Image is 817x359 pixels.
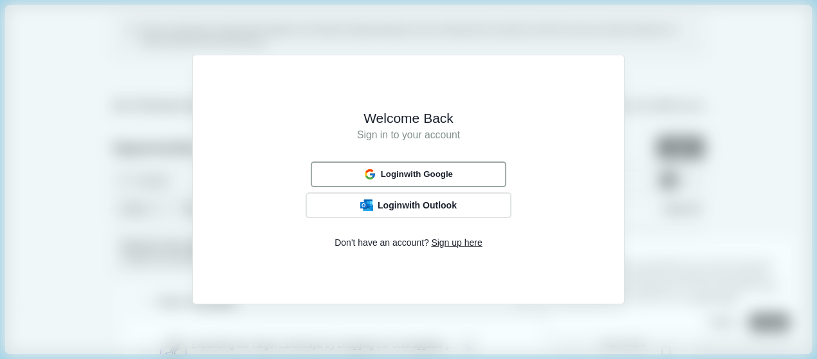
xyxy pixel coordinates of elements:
h1: Welcome Back [211,109,606,127]
span: Login with Google [381,169,453,179]
button: Outlook LogoLoginwith Outlook [306,192,511,218]
span: Don't have an account? [335,236,429,250]
span: Login with Outlook [378,200,457,211]
button: Loginwith Google [311,161,506,187]
h1: Sign in to your account [211,127,606,143]
span: Sign up here [431,236,482,250]
img: Outlook Logo [360,199,373,212]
